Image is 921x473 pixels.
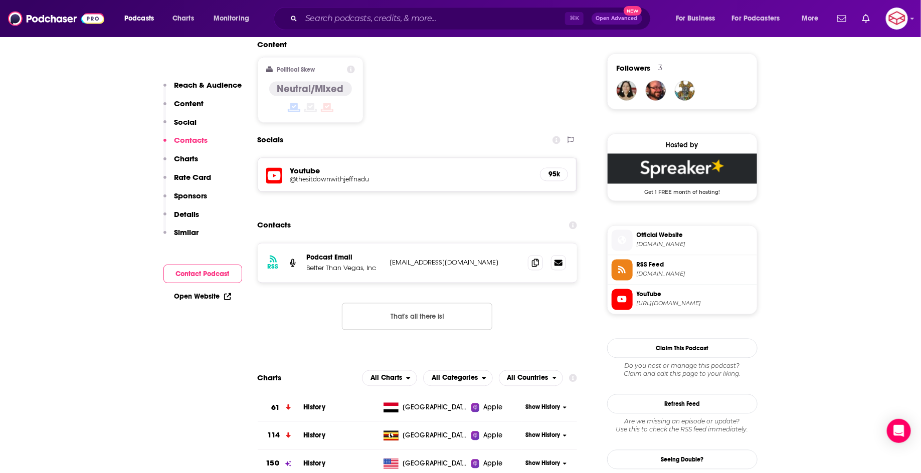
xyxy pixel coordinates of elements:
button: Rate Card [163,172,212,191]
button: open menu [362,370,417,386]
span: Yemen [403,403,468,413]
a: History [303,431,325,440]
span: Show History [525,459,560,468]
span: Apple [483,459,502,469]
button: Reach & Audience [163,80,242,99]
img: Podchaser - Follow, Share and Rate Podcasts [8,9,104,28]
a: @thesitdownwithjeffnadu [290,176,532,183]
h5: 95k [548,170,560,179]
span: History [303,403,325,412]
span: More [802,12,819,26]
span: All Categories [432,375,478,382]
p: Reach & Audience [174,80,242,90]
button: open menu [499,370,564,386]
span: For Podcasters [732,12,780,26]
h2: Content [258,40,570,49]
span: RSS Feed [637,261,753,270]
h3: 150 [266,458,279,469]
input: Search podcasts, credits, & more... [301,11,565,27]
button: Show History [522,459,570,468]
h3: 114 [267,430,280,441]
a: 61 [258,394,303,422]
a: History [303,459,325,468]
p: Contacts [174,135,208,145]
p: Similar [174,227,199,237]
img: User Profile [886,8,908,30]
button: Social [163,117,197,136]
button: Refresh Feed [607,394,758,414]
button: Claim This Podcast [607,339,758,358]
span: For Business [676,12,715,26]
a: [GEOGRAPHIC_DATA] [380,459,471,469]
span: Do you host or manage this podcast? [607,362,758,370]
h2: Charts [258,373,282,383]
span: spreaker.com [637,241,753,249]
p: Podcast Email [307,254,382,262]
span: Get 1 FREE month of hosting! [608,184,757,196]
button: Content [163,99,204,117]
a: Official Website[DOMAIN_NAME] [612,230,753,251]
span: Podcasts [124,12,154,26]
span: Logged in as callista [886,8,908,30]
span: All Charts [371,375,402,382]
span: Monitoring [214,12,249,26]
a: [GEOGRAPHIC_DATA] [380,403,471,413]
button: Show profile menu [886,8,908,30]
button: Sponsors [163,191,208,209]
span: Open Advanced [596,16,638,21]
h2: Contacts [258,216,291,235]
span: ⌘ K [565,12,584,25]
h3: RSS [268,263,279,271]
button: open menu [795,11,831,27]
button: Contact Podcast [163,265,242,283]
span: Charts [172,12,194,26]
a: 114 [258,422,303,449]
h5: Youtube [290,166,532,176]
div: Search podcasts, credits, & more... [283,7,660,30]
img: casandrap2020 [617,81,637,101]
button: open menu [725,11,795,27]
h2: Political Skew [277,66,315,73]
div: 3 [659,63,663,72]
div: Hosted by [608,141,757,150]
a: Apple [471,459,522,469]
h2: Countries [499,370,564,386]
button: Similar [163,227,199,246]
img: likethewatch [646,81,666,101]
button: Open AdvancedNew [592,13,642,25]
a: YouTube[URL][DOMAIN_NAME] [612,289,753,310]
button: Charts [163,154,199,172]
button: open menu [207,11,262,27]
p: Content [174,99,204,108]
button: Contacts [163,135,208,154]
h2: Categories [423,370,493,386]
span: Apple [483,431,502,441]
a: Apple [471,403,522,413]
span: New [624,6,642,16]
button: Show History [522,431,570,440]
a: [GEOGRAPHIC_DATA] [380,431,471,441]
h2: Platforms [362,370,417,386]
span: Show History [525,431,560,440]
button: open menu [117,11,167,27]
span: Official Website [637,231,753,240]
p: Details [174,209,200,219]
p: Sponsors [174,191,208,200]
span: Uganda [403,431,468,441]
span: Followers [617,63,651,73]
h5: @thesitdownwithjeffnadu [290,176,451,183]
p: Social [174,117,197,127]
h3: 61 [271,402,280,414]
img: Gremlin [675,81,695,101]
span: https://www.youtube.com/@thesitdownwithjeffnadu [637,300,753,308]
p: Charts [174,154,199,163]
a: Show notifications dropdown [833,10,850,27]
p: Better Than Vegas, Inc [307,264,382,273]
a: Spreaker Deal: Get 1 FREE month of hosting! [608,154,757,195]
a: Apple [471,431,522,441]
